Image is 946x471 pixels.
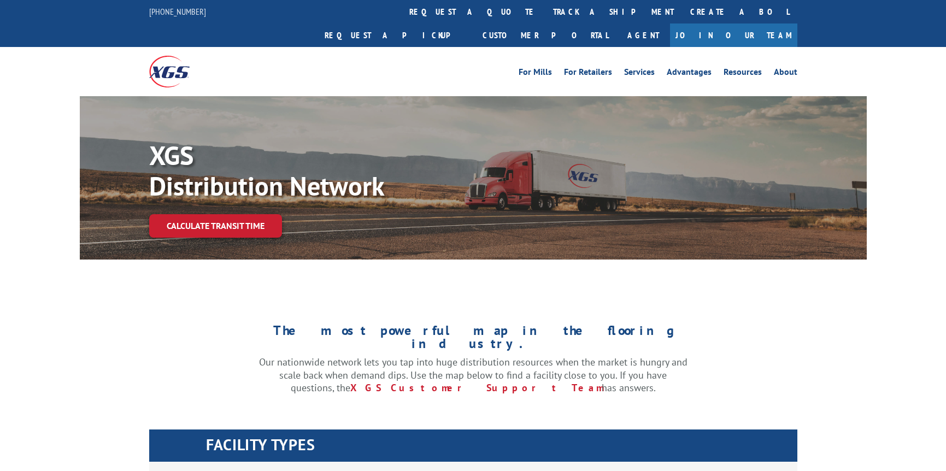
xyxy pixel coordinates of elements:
[149,140,477,201] p: XGS Distribution Network
[774,68,797,80] a: About
[670,23,797,47] a: Join Our Team
[206,437,797,458] h1: FACILITY TYPES
[474,23,616,47] a: Customer Portal
[149,214,282,238] a: Calculate transit time
[624,68,655,80] a: Services
[259,324,688,356] h1: The most powerful map in the flooring industry.
[350,381,602,394] a: XGS Customer Support Team
[149,6,206,17] a: [PHONE_NUMBER]
[519,68,552,80] a: For Mills
[724,68,762,80] a: Resources
[259,356,688,395] p: Our nationwide network lets you tap into huge distribution resources when the market is hungry an...
[316,23,474,47] a: Request a pickup
[667,68,712,80] a: Advantages
[616,23,670,47] a: Agent
[564,68,612,80] a: For Retailers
